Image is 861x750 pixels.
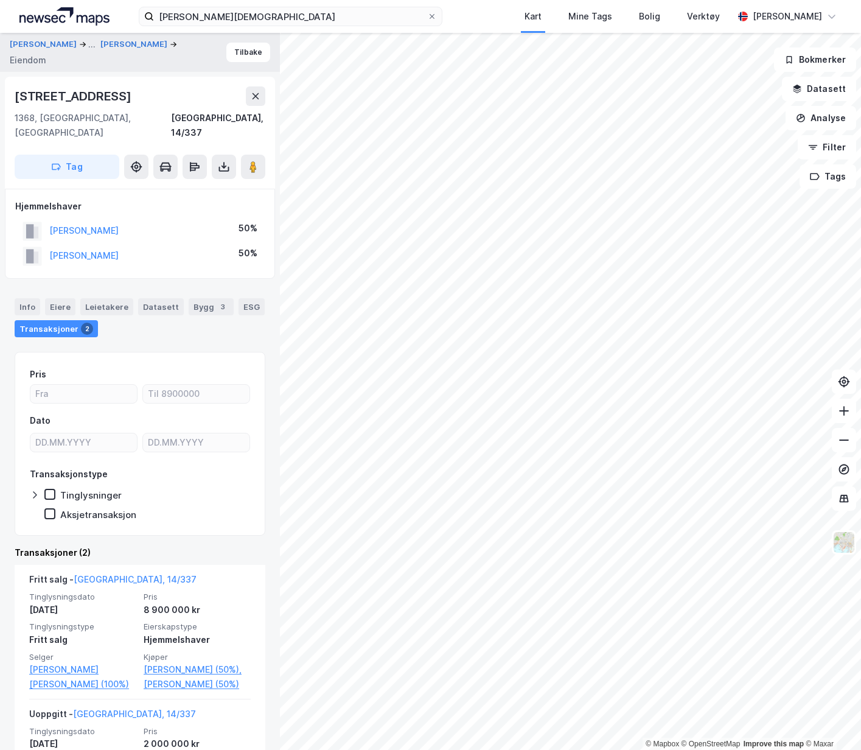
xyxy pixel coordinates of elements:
[29,707,196,726] div: Uoppgitt -
[239,246,257,261] div: 50%
[29,633,136,647] div: Fritt salg
[30,467,108,482] div: Transaksjonstype
[144,677,251,692] a: [PERSON_NAME] (50%)
[29,726,136,737] span: Tinglysningsdato
[60,489,122,501] div: Tinglysninger
[60,509,136,520] div: Aksjetransaksjon
[73,709,196,719] a: [GEOGRAPHIC_DATA], 14/337
[29,603,136,617] div: [DATE]
[30,385,137,403] input: Fra
[10,37,79,52] button: [PERSON_NAME]
[800,692,861,750] iframe: Chat Widget
[687,9,720,24] div: Verktøy
[144,633,251,647] div: Hjemmelshaver
[15,199,265,214] div: Hjemmelshaver
[143,433,249,452] input: DD.MM.YYYY
[29,622,136,632] span: Tinglysningstype
[239,221,257,236] div: 50%
[100,38,170,51] button: [PERSON_NAME]
[30,433,137,452] input: DD.MM.YYYY
[681,740,741,748] a: OpenStreetMap
[29,592,136,602] span: Tinglysningsdato
[15,545,265,560] div: Transaksjoner (2)
[19,7,110,26] img: logo.a4113a55bc3d86da70a041830d287a7e.svg
[639,9,660,24] div: Bolig
[29,652,136,662] span: Selger
[143,385,249,403] input: Til 8900000
[144,592,251,602] span: Pris
[29,662,136,692] a: [PERSON_NAME] [PERSON_NAME] (100%)
[744,740,804,748] a: Improve this map
[144,603,251,617] div: 8 900 000 kr
[29,572,197,592] div: Fritt salg -
[15,298,40,315] div: Info
[10,53,46,68] div: Eiendom
[798,135,856,159] button: Filter
[525,9,542,24] div: Kart
[646,740,679,748] a: Mapbox
[226,43,270,62] button: Tilbake
[782,77,856,101] button: Datasett
[171,111,265,140] div: [GEOGRAPHIC_DATA], 14/337
[144,652,251,662] span: Kjøper
[81,323,93,335] div: 2
[800,164,856,189] button: Tags
[217,301,229,313] div: 3
[15,86,134,106] div: [STREET_ADDRESS]
[144,662,251,677] a: [PERSON_NAME] (50%),
[786,106,856,130] button: Analyse
[45,298,75,315] div: Eiere
[30,413,51,428] div: Dato
[74,574,197,584] a: [GEOGRAPHIC_DATA], 14/337
[154,7,427,26] input: Søk på adresse, matrikkel, gårdeiere, leietakere eller personer
[568,9,612,24] div: Mine Tags
[832,531,856,554] img: Z
[144,622,251,632] span: Eierskapstype
[189,298,234,315] div: Bygg
[138,298,184,315] div: Datasett
[753,9,822,24] div: [PERSON_NAME]
[88,37,96,52] div: ...
[30,367,46,382] div: Pris
[15,320,98,337] div: Transaksjoner
[15,111,171,140] div: 1368, [GEOGRAPHIC_DATA], [GEOGRAPHIC_DATA]
[774,47,856,72] button: Bokmerker
[80,298,133,315] div: Leietakere
[144,726,251,737] span: Pris
[239,298,265,315] div: ESG
[15,155,119,179] button: Tag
